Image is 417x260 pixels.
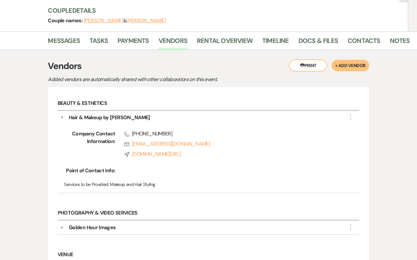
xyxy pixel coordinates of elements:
button: ▼ [61,114,64,121]
a: [DOMAIN_NAME][URL] [124,150,342,158]
h6: Beauty & Esthetics [58,97,360,111]
span: [PHONE_NUMBER] [124,130,342,138]
a: Payments [118,36,149,50]
div: Golden Hour Images [69,224,116,231]
button: ▼ [58,226,66,229]
a: Vendors [159,36,187,50]
h6: Photography & Video Services [58,207,360,221]
div: Hair & Makeup by [PERSON_NAME] [69,114,150,121]
span: & [84,17,166,24]
span: Point of Contact Info: [64,167,115,174]
a: Tasks [90,36,108,50]
span: Company Contact Information: [64,130,115,161]
button: Print [289,59,327,72]
a: Timeline [262,36,289,50]
span: Services to be Provided: [64,181,109,187]
p: Makeup and Hair Styling [64,181,353,188]
button: [PERSON_NAME] [84,18,123,23]
h3: Couple Details [48,6,403,15]
p: Added vendors are automatically shared with other collaborators on this event. [48,75,271,84]
a: [EMAIL_ADDRESS][DOMAIN_NAME] [124,140,342,148]
button: + Add Vendor [332,60,369,71]
a: Contacts [348,36,380,50]
a: Docs & Files [298,36,338,50]
h3: Vendors [48,59,369,73]
span: Couple names: [48,17,84,24]
a: Rental Overview [197,36,253,50]
button: [PERSON_NAME] [126,18,166,23]
a: Messages [48,36,80,50]
a: Notes [390,36,410,50]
